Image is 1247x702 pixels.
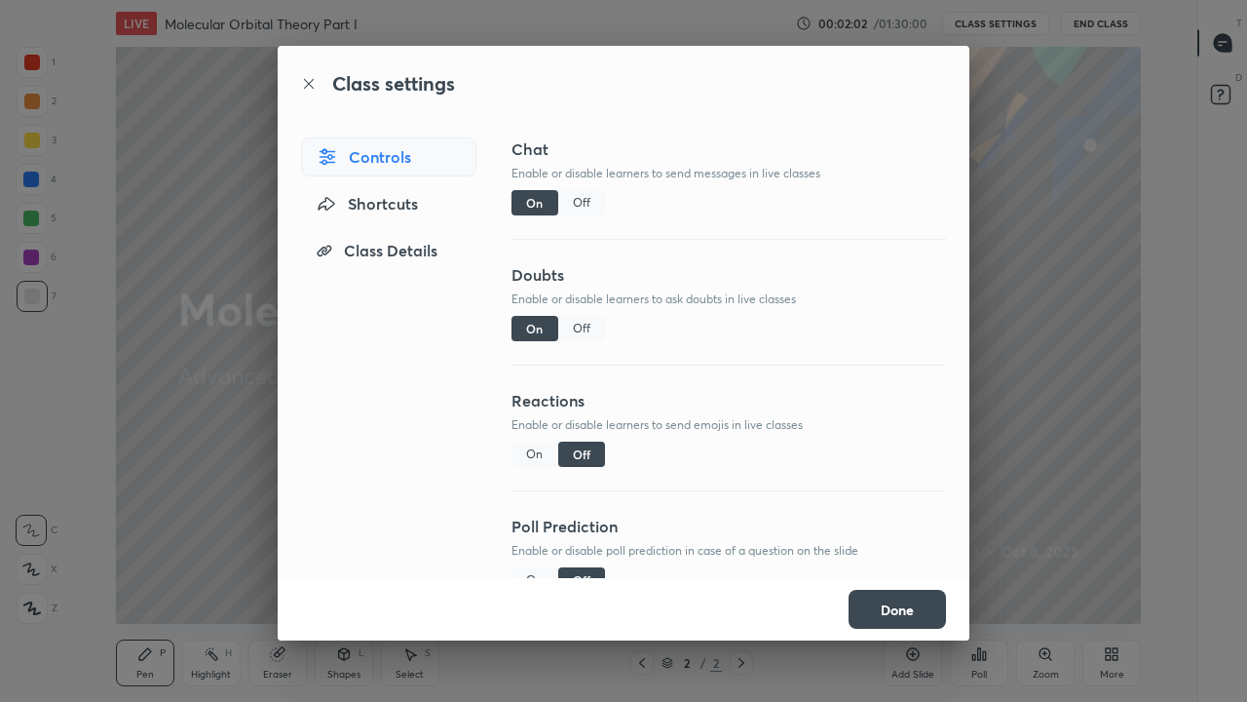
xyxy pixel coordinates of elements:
[301,137,476,176] div: Controls
[558,567,605,593] div: Off
[301,184,476,223] div: Shortcuts
[511,137,946,161] h3: Chat
[511,316,558,341] div: On
[849,590,946,629] button: Done
[511,165,946,182] p: Enable or disable learners to send messages in live classes
[558,190,605,215] div: Off
[332,69,455,98] h2: Class settings
[511,416,946,434] p: Enable or disable learners to send emojis in live classes
[511,542,946,560] p: Enable or disable poll prediction in case of a question on the slide
[558,316,605,341] div: Off
[511,291,946,308] p: Enable or disable learners to ask doubts in live classes
[511,389,946,412] h3: Reactions
[511,567,558,593] div: On
[301,231,476,270] div: Class Details
[558,442,605,467] div: Off
[511,263,946,287] h3: Doubts
[511,515,946,538] h3: Poll Prediction
[511,442,558,467] div: On
[511,190,558,215] div: On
